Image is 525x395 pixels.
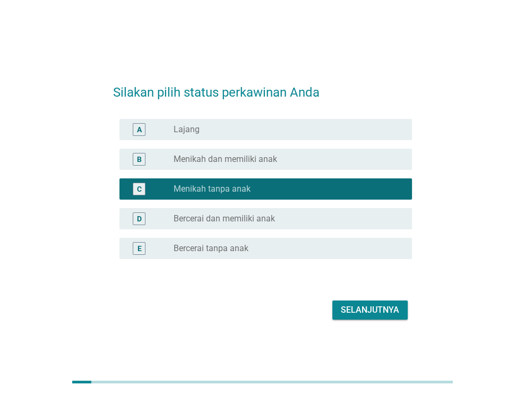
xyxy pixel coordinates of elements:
div: Selanjutnya [341,304,399,316]
div: A [137,124,142,135]
div: C [137,184,142,195]
label: Bercerai tanpa anak [174,243,248,254]
label: Bercerai dan memiliki anak [174,213,275,224]
label: Menikah tanpa anak [174,184,251,194]
label: Lajang [174,124,200,135]
button: Selanjutnya [332,300,408,320]
h2: Silakan pilih status perkawinan Anda [113,72,412,102]
label: Menikah dan memiliki anak [174,154,277,165]
div: E [137,243,141,254]
div: D [137,213,142,225]
div: B [137,154,142,165]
